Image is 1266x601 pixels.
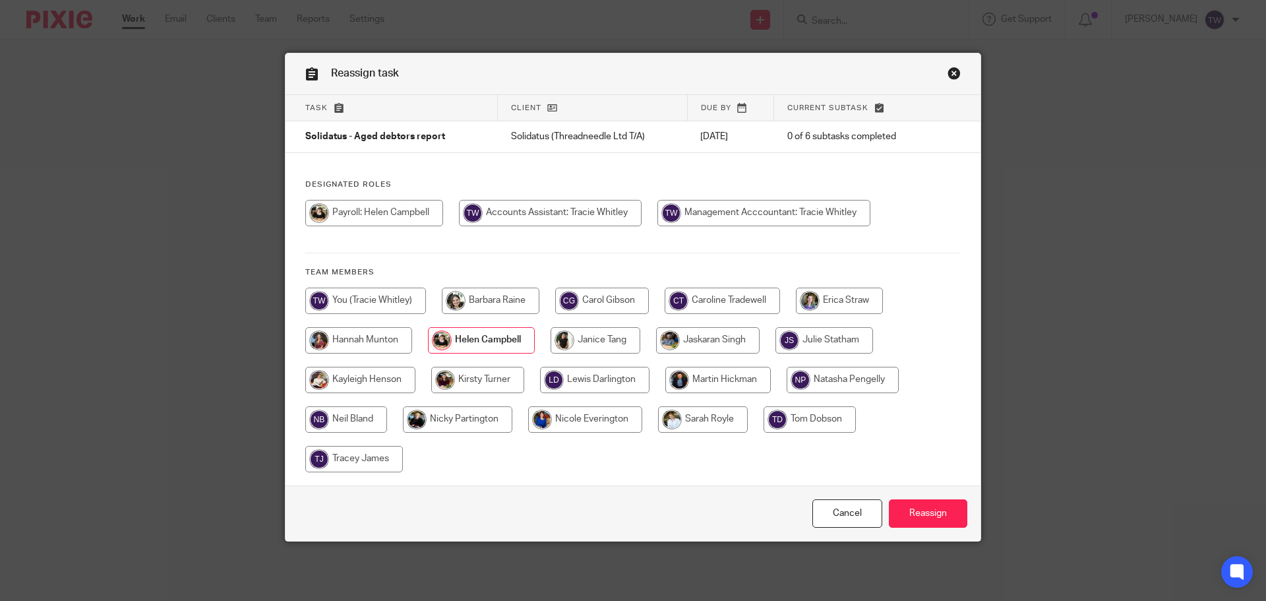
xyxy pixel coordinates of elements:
span: Client [511,104,541,111]
input: Reassign [889,499,967,528]
span: Task [305,104,328,111]
td: 0 of 6 subtasks completed [774,121,934,153]
a: Close this dialog window [948,67,961,84]
h4: Designated Roles [305,179,961,190]
span: Solidatus - Aged debtors report [305,133,445,142]
p: [DATE] [700,130,760,143]
a: Close this dialog window [812,499,882,528]
p: Solidatus (Threadneedle Ltd T/A) [511,130,674,143]
span: Due by [701,104,731,111]
h4: Team members [305,267,961,278]
span: Current subtask [787,104,868,111]
span: Reassign task [331,68,399,79]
